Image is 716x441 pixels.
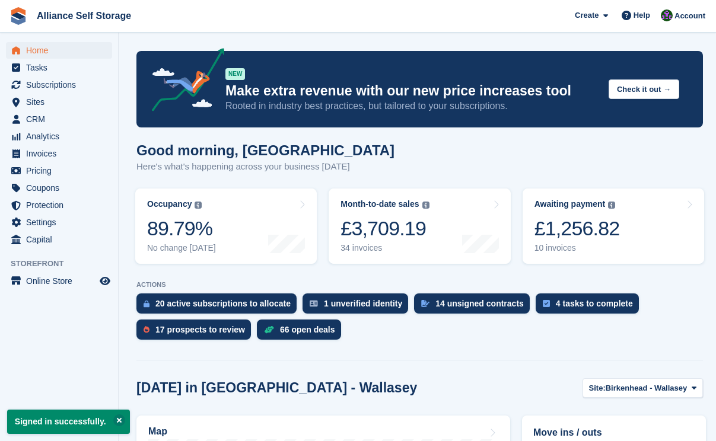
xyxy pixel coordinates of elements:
p: ACTIONS [136,281,703,289]
span: Capital [26,231,97,248]
a: Awaiting payment £1,256.82 10 invoices [523,188,704,264]
div: 34 invoices [341,243,429,253]
span: Pricing [26,162,97,179]
div: 1 unverified identity [324,299,402,308]
a: 17 prospects to review [136,319,257,346]
p: Signed in successfully. [7,410,130,434]
a: menu [6,145,112,162]
div: Occupancy [147,199,192,209]
div: 10 invoices [534,243,620,253]
a: menu [6,94,112,110]
img: prospect-51fa495bee0391a8d652442698ab0144808aea92771e9ea1ae160a38d050c398.svg [144,326,149,333]
div: 66 open deals [280,325,335,334]
p: Here's what's happening across your business [DATE] [136,160,394,174]
span: Online Store [26,273,97,289]
img: verify_identity-adf6edd0f0f0b5bbfe63781bf79b02c33cf7c696d77639b501bdc392416b5a36.svg [310,300,318,307]
a: 4 tasks to complete [536,293,645,319]
a: menu [6,128,112,145]
a: menu [6,111,112,127]
span: Help [634,9,650,21]
div: Month-to-date sales [341,199,419,209]
a: menu [6,180,112,196]
a: menu [6,231,112,248]
span: Subscriptions [26,76,97,93]
span: Protection [26,197,97,213]
img: Romilly Norton [661,9,673,21]
a: 20 active subscriptions to allocate [136,293,303,319]
a: 14 unsigned contracts [414,293,536,319]
div: 4 tasks to complete [556,299,633,308]
span: Account [674,10,705,22]
img: icon-info-grey-7440780725fd019a000dd9b08b2336e03edf1995a4989e88bcd33f0948082b44.svg [195,202,202,209]
a: menu [6,162,112,179]
span: Create [575,9,599,21]
div: £1,256.82 [534,216,620,241]
p: Rooted in industry best practices, but tailored to your subscriptions. [225,100,599,113]
span: CRM [26,111,97,127]
a: menu [6,197,112,213]
span: Home [26,42,97,59]
a: 66 open deals [257,319,347,346]
span: Site: [589,382,606,394]
img: deal-1b604bf984904fb50ccaf53a9ad4b4a5d6e5aea283cecdc64d6e3604feb123c2.svg [264,325,274,334]
div: 20 active subscriptions to allocate [155,299,291,308]
a: menu [6,76,112,93]
span: Invoices [26,145,97,162]
div: NEW [225,68,245,80]
div: No change [DATE] [147,243,216,253]
span: Analytics [26,128,97,145]
img: price-adjustments-announcement-icon-8257ccfd72463d97f412b2fc003d46551f7dbcb40ab6d574587a9cd5c0d94... [142,48,225,116]
span: Settings [26,214,97,231]
a: Occupancy 89.79% No change [DATE] [135,188,317,264]
img: icon-info-grey-7440780725fd019a000dd9b08b2336e03edf1995a4989e88bcd33f0948082b44.svg [608,202,615,209]
span: Tasks [26,59,97,76]
a: menu [6,42,112,59]
span: Coupons [26,180,97,196]
h2: Move ins / outs [533,426,695,440]
div: 14 unsigned contracts [435,299,524,308]
a: menu [6,59,112,76]
img: contract_signature_icon-13c848040528278c33f63329250d36e43548de30e8caae1d1a13099fd9432cc5.svg [421,300,429,307]
span: Storefront [11,258,118,270]
h1: Good morning, [GEOGRAPHIC_DATA] [136,142,394,158]
a: menu [6,214,112,231]
div: 17 prospects to review [155,325,245,334]
span: Sites [26,94,97,110]
span: Birkenhead - Wallasey [606,382,688,394]
a: Preview store [98,274,112,288]
h2: [DATE] in [GEOGRAPHIC_DATA] - Wallasey [136,380,417,396]
div: £3,709.19 [341,216,429,241]
a: menu [6,273,112,289]
img: stora-icon-8386f47178a22dfd0bd8f6a31ec36ba5ce8667c1dd55bd0f319d3a0aa187defe.svg [9,7,27,25]
h2: Map [148,426,167,437]
a: Month-to-date sales £3,709.19 34 invoices [329,188,510,264]
a: 1 unverified identity [303,293,414,319]
div: Awaiting payment [534,199,606,209]
button: Check it out → [609,79,679,99]
img: task-75834270c22a3079a89374b754ae025e5fb1db73e45f91037f5363f120a921f8.svg [543,300,550,307]
div: 89.79% [147,216,216,241]
p: Make extra revenue with our new price increases tool [225,82,599,100]
a: Alliance Self Storage [32,6,136,25]
button: Site: Birkenhead - Wallasey [583,378,703,398]
img: active_subscription_to_allocate_icon-d502201f5373d7db506a760aba3b589e785aa758c864c3986d89f69b8ff3... [144,300,149,308]
img: icon-info-grey-7440780725fd019a000dd9b08b2336e03edf1995a4989e88bcd33f0948082b44.svg [422,202,429,209]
